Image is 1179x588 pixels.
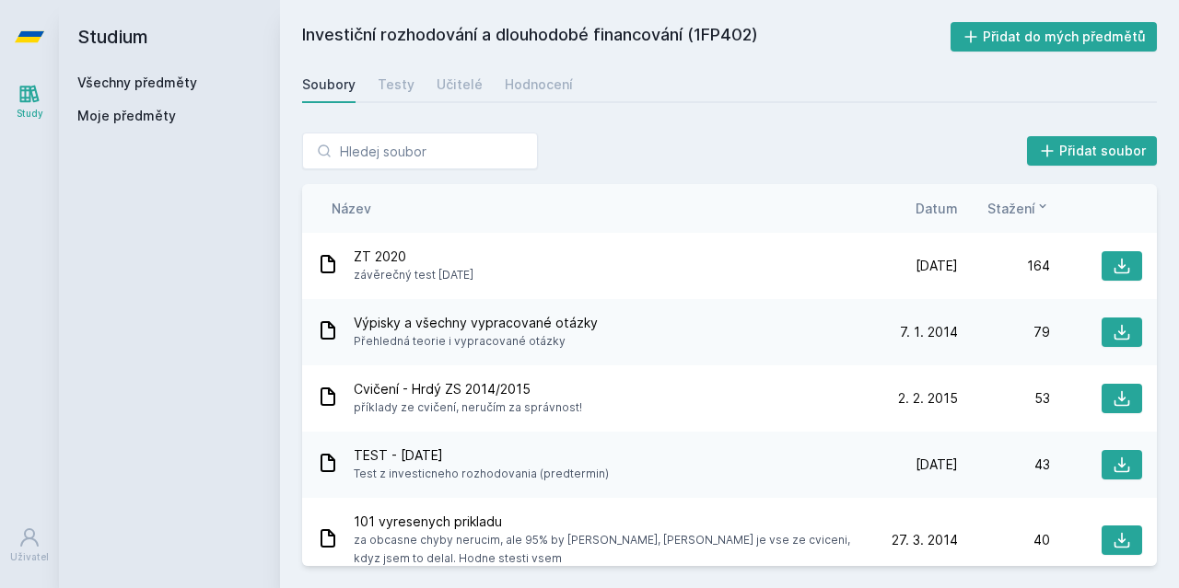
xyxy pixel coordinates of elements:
[898,389,958,408] span: 2. 2. 2015
[958,323,1050,341] div: 79
[958,455,1050,474] div: 43
[354,380,582,398] span: Cvičení - Hrdý ZS 2014/2015
[958,531,1050,549] div: 40
[302,66,356,103] a: Soubory
[354,465,609,483] span: Test z investicneho rozhodovania (predtermin)
[354,513,858,531] span: 101 vyresenych prikladu
[951,22,1158,52] button: Přidat do mých předmětů
[378,75,414,94] div: Testy
[1027,136,1158,166] button: Přidat soubor
[354,446,609,465] span: TEST - [DATE]
[354,398,582,417] span: příklady ze cvičení, neručím za správnost!
[505,75,573,94] div: Hodnocení
[505,66,573,103] a: Hodnocení
[354,332,598,351] span: Přehledná teorie i vypracované otázky
[302,22,951,52] h2: Investiční rozhodování a dlouhodobé financování (1FP402)
[4,74,55,130] a: Study
[437,75,483,94] div: Učitelé
[916,455,958,474] span: [DATE]
[354,248,473,266] span: ZT 2020
[354,531,858,568] span: za obcasne chyby nerucim, ale 95% by [PERSON_NAME], [PERSON_NAME] je vse ze cviceni, kdyz jsem to...
[332,199,371,218] button: Název
[987,199,1035,218] span: Stažení
[958,257,1050,275] div: 164
[354,266,473,284] span: závěrečný test [DATE]
[354,314,598,332] span: Výpisky a všechny vypracované otázky
[77,107,176,125] span: Moje předměty
[437,66,483,103] a: Učitelé
[900,323,958,341] span: 7. 1. 2014
[302,75,356,94] div: Soubory
[892,531,958,549] span: 27. 3. 2014
[916,199,958,218] button: Datum
[916,257,958,275] span: [DATE]
[4,517,55,573] a: Uživatel
[77,75,197,90] a: Všechny předměty
[987,199,1050,218] button: Stažení
[302,133,538,169] input: Hledej soubor
[378,66,414,103] a: Testy
[17,107,43,121] div: Study
[10,550,49,564] div: Uživatel
[958,389,1050,408] div: 53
